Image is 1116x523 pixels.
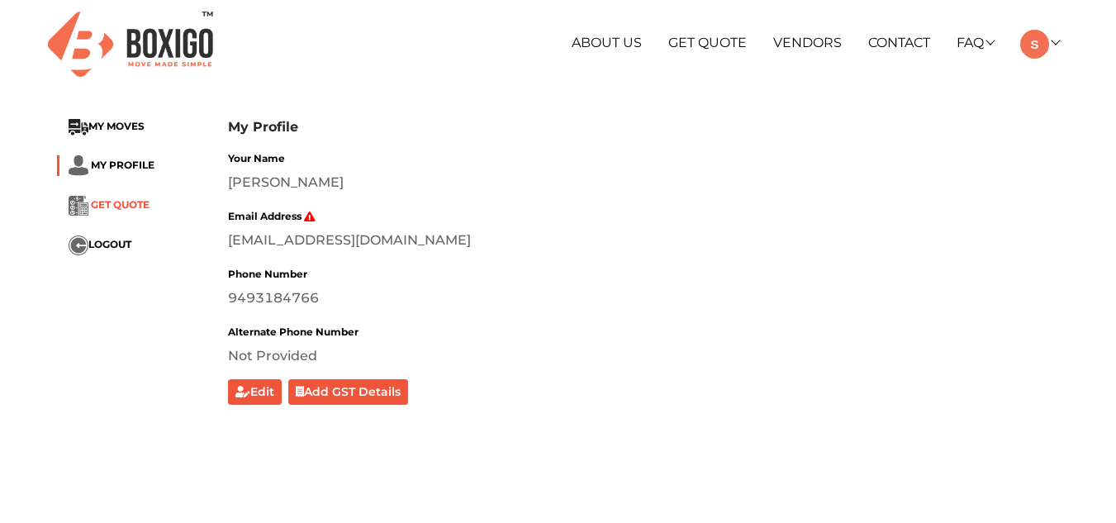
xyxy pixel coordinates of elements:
img: ... [69,119,88,136]
label: Alternate Phone Number [228,325,359,340]
div: [EMAIL_ADDRESS][DOMAIN_NAME] [228,231,1059,250]
label: Phone Number [228,267,307,282]
a: FAQ [957,35,994,50]
div: Not Provided [228,346,1059,366]
button: Add GST Details [288,379,409,405]
img: Boxigo [48,12,213,77]
a: ... GET QUOTE [69,198,150,211]
div: 9493184766 [228,288,1059,308]
a: Get Quote [668,35,747,50]
label: Email Address [228,209,316,224]
span: GET QUOTE [91,198,150,211]
img: ... [69,235,88,255]
span: MY PROFILE [91,159,154,171]
a: ... MY PROFILE [69,159,154,171]
a: About Us [572,35,642,50]
h3: My Profile [228,119,1059,135]
span: MY MOVES [88,120,145,132]
img: ... [69,196,88,216]
img: ... [69,155,88,176]
span: LOGOUT [88,238,131,250]
label: Your Name [228,151,285,166]
button: ...LOGOUT [69,235,131,255]
div: [PERSON_NAME] [228,173,1059,193]
a: ...MY MOVES [69,120,145,132]
button: Edit [228,379,282,405]
a: Vendors [773,35,842,50]
a: Contact [868,35,930,50]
